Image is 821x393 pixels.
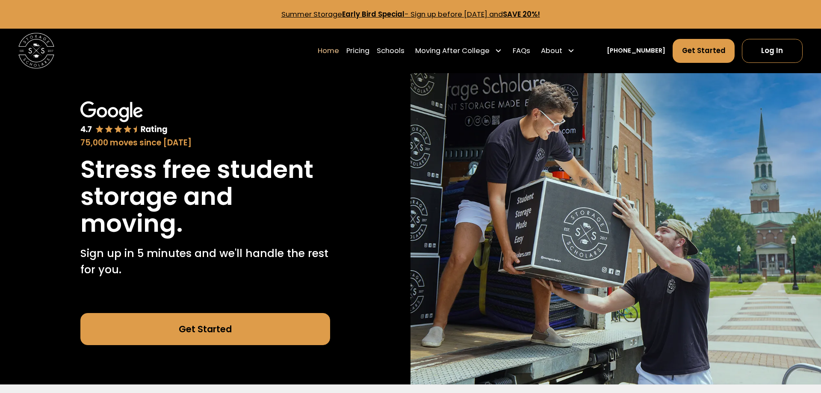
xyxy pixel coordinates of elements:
[342,9,405,19] strong: Early Bird Special
[541,45,562,56] div: About
[415,45,490,56] div: Moving After College
[673,39,735,63] a: Get Started
[346,38,369,63] a: Pricing
[80,245,330,278] p: Sign up in 5 minutes and we'll handle the rest for you.
[503,9,540,19] strong: SAVE 20%!
[18,33,54,68] img: Storage Scholars main logo
[80,137,330,149] div: 75,000 moves since [DATE]
[377,38,405,63] a: Schools
[80,156,330,237] h1: Stress free student storage and moving.
[607,46,665,56] a: [PHONE_NUMBER]
[80,101,168,135] img: Google 4.7 star rating
[318,38,339,63] a: Home
[513,38,530,63] a: FAQs
[410,73,821,384] img: Storage Scholars makes moving and storage easy.
[281,9,540,19] a: Summer StorageEarly Bird Special- Sign up before [DATE] andSAVE 20%!
[80,313,330,345] a: Get Started
[742,39,803,63] a: Log In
